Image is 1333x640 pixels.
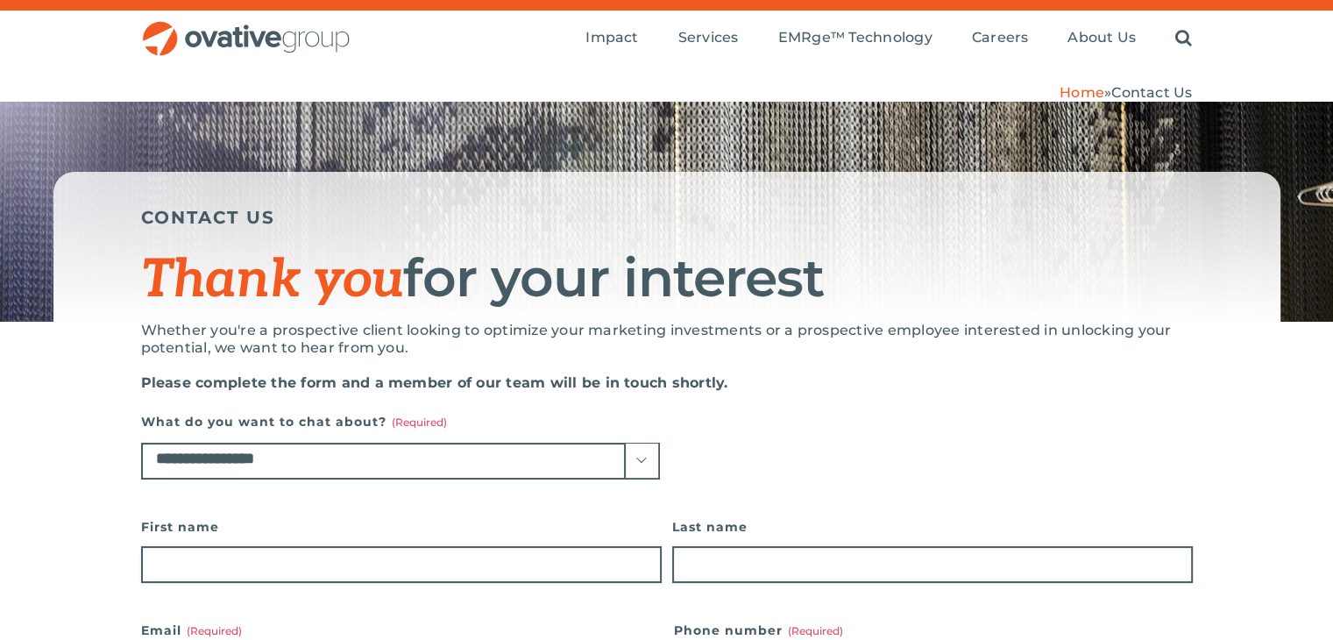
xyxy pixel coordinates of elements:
span: Contact Us [1111,84,1192,101]
a: OG_Full_horizontal_RGB [141,19,351,36]
label: What do you want to chat about? [141,409,660,434]
a: About Us [1067,29,1136,48]
span: EMRge™ Technology [778,29,932,46]
a: Home [1060,84,1104,101]
a: Services [678,29,739,48]
a: Search [1175,29,1192,48]
h1: for your interest [141,250,1193,309]
a: Careers [972,29,1029,48]
span: Services [678,29,739,46]
span: (Required) [187,624,242,637]
span: Careers [972,29,1029,46]
span: About Us [1067,29,1136,46]
span: Thank you [141,249,404,312]
p: Whether you're a prospective client looking to optimize your marketing investments or a prospecti... [141,322,1193,357]
span: Impact [585,29,638,46]
label: First name [141,515,662,539]
h5: CONTACT US [141,207,1193,228]
span: (Required) [392,416,447,429]
span: » [1060,84,1193,101]
nav: Menu [585,11,1192,67]
strong: Please complete the form and a member of our team will be in touch shortly. [141,374,728,391]
a: Impact [585,29,638,48]
span: (Required) [788,624,843,637]
label: Last name [672,515,1193,539]
a: EMRge™ Technology [778,29,932,48]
